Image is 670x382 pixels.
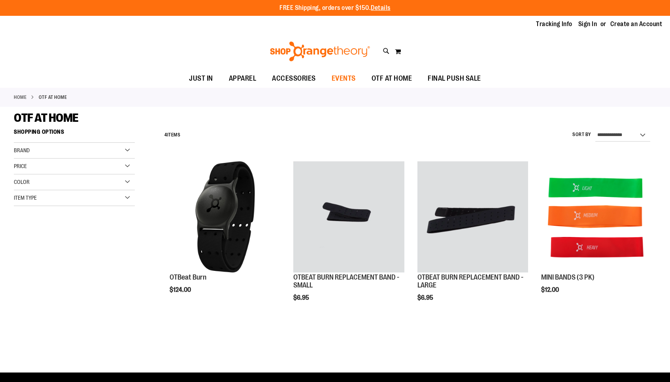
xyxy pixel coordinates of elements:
[541,286,560,293] span: $12.00
[189,70,213,87] span: JUST IN
[164,129,180,141] h2: Items
[279,4,391,13] p: FREE Shipping, orders over $150.
[610,20,662,28] a: Create an Account
[170,286,192,293] span: $124.00
[264,70,324,88] a: ACCESSORIES
[229,70,257,87] span: APPAREL
[372,70,412,87] span: OTF AT HOME
[413,157,532,321] div: product
[14,195,37,201] span: Item Type
[289,157,408,321] div: product
[14,179,30,185] span: Color
[572,131,591,138] label: Sort By
[578,20,597,28] a: Sign In
[269,42,371,61] img: Shop Orangetheory
[14,111,79,125] span: OTF AT HOME
[536,20,572,28] a: Tracking Info
[324,70,364,88] a: EVENTS
[14,125,135,143] strong: Shopping Options
[417,294,434,301] span: $6.95
[420,70,489,88] a: FINAL PUSH SALE
[14,94,26,101] a: Home
[39,94,67,101] strong: OTF AT HOME
[164,132,167,138] span: 4
[14,163,27,169] span: Price
[293,161,404,274] a: OTBEAT BURN REPLACEMENT BAND - SMALL
[293,294,310,301] span: $6.95
[272,70,316,87] span: ACCESSORIES
[221,70,264,88] a: APPAREL
[417,273,523,289] a: OTBEAT BURN REPLACEMENT BAND - LARGE
[364,70,420,87] a: OTF AT HOME
[371,4,391,11] a: Details
[170,273,206,281] a: OTBeat Burn
[541,161,652,274] a: MINI BANDS (3 PK)
[541,273,595,281] a: MINI BANDS (3 PK)
[332,70,356,87] span: EVENTS
[537,157,656,314] div: product
[170,161,281,274] a: Main view of OTBeat Burn 6.0-C
[14,147,30,153] span: Brand
[293,161,404,272] img: OTBEAT BURN REPLACEMENT BAND - SMALL
[166,157,285,314] div: product
[541,161,652,272] img: MINI BANDS (3 PK)
[170,161,281,272] img: Main view of OTBeat Burn 6.0-C
[428,70,481,87] span: FINAL PUSH SALE
[417,161,528,274] a: OTBEAT BURN REPLACEMENT BAND - LARGE
[181,70,221,88] a: JUST IN
[293,273,399,289] a: OTBEAT BURN REPLACEMENT BAND - SMALL
[417,161,528,272] img: OTBEAT BURN REPLACEMENT BAND - LARGE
